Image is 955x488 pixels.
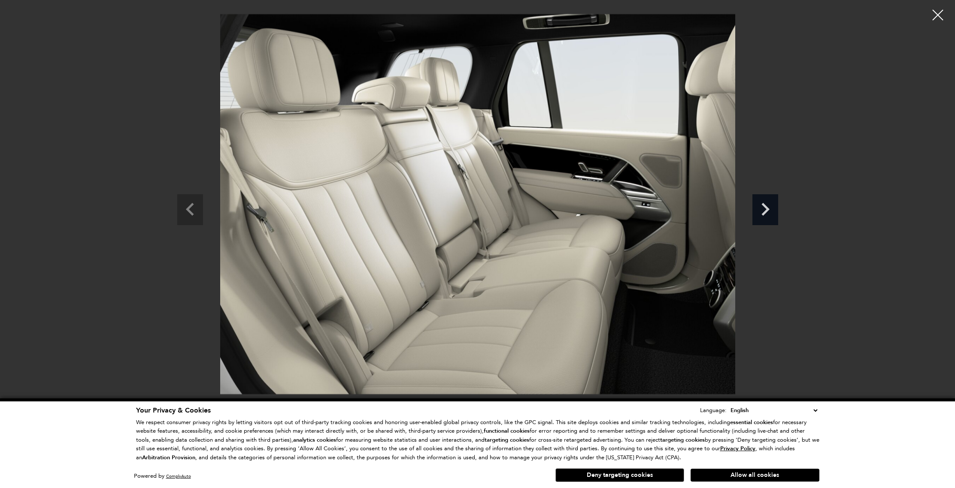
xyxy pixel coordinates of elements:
[730,419,773,426] strong: essential cookies
[555,468,684,482] button: Deny targeting cookies
[142,454,195,461] strong: Arbitration Provision
[752,194,778,225] div: Next slide
[691,469,819,482] button: Allow all cookies
[700,407,727,413] div: Language:
[220,6,735,402] div: 7 / 7
[484,427,530,435] strong: functional cookies
[728,406,819,415] select: Language Select
[125,6,830,402] img: Vehicle Image #61
[485,436,529,444] strong: targeting cookies
[166,473,191,479] a: ComplyAuto
[293,436,336,444] strong: analytics cookies
[134,473,191,479] div: Powered by
[720,445,755,452] u: Privacy Policy
[177,194,203,225] div: Previous slide
[660,436,705,444] strong: targeting cookies
[136,418,819,462] p: We respect consumer privacy rights by letting visitors opt out of third-party tracking cookies an...
[136,406,211,415] span: Your Privacy & Cookies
